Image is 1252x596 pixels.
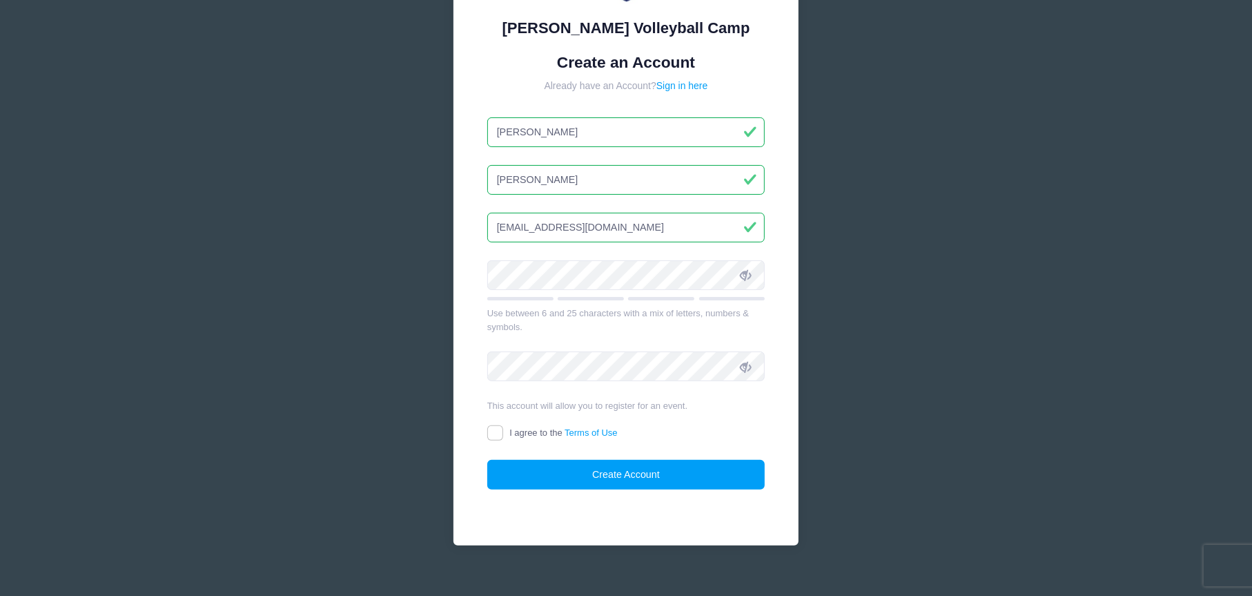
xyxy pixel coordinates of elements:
div: This account will allow you to register for an event. [487,399,765,413]
div: [PERSON_NAME] Volleyball Camp [487,17,765,39]
input: Email [487,213,765,242]
a: Terms of Use [565,427,618,438]
div: Already have an Account? [487,79,765,93]
span: I agree to the [509,427,617,438]
h1: Create an Account [487,53,765,72]
div: Use between 6 and 25 characters with a mix of letters, numbers & symbols. [487,307,765,334]
input: Last Name [487,165,765,195]
a: Sign in here [656,80,708,91]
input: I agree to theTerms of Use [487,425,503,441]
button: Create Account [487,460,765,490]
input: First Name [487,117,765,147]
